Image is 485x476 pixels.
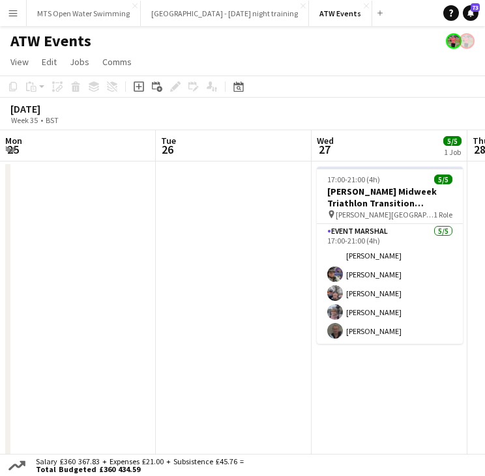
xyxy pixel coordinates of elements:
[443,136,462,146] span: 5/5
[141,1,309,26] button: [GEOGRAPHIC_DATA] - [DATE] night training
[459,33,475,49] app-user-avatar: ATW Racemakers
[102,56,132,68] span: Comms
[336,210,434,219] span: [PERSON_NAME][GEOGRAPHIC_DATA]
[161,135,176,147] span: Tue
[10,31,91,51] h1: ATW Events
[27,1,141,26] button: MTS Open Water Swimming
[317,186,463,209] h3: [PERSON_NAME] Midweek Triathlon Transition Marshal, paid at £11.44 per for over 21's
[159,142,176,157] span: 26
[37,53,62,70] a: Edit
[471,3,480,12] span: 73
[317,224,463,344] app-card-role: Event Marshal5/517:00-21:00 (4h)[PERSON_NAME][PERSON_NAME][PERSON_NAME][PERSON_NAME][PERSON_NAME]
[8,115,40,125] span: Week 35
[3,142,22,157] span: 25
[309,1,372,26] button: ATW Events
[70,56,89,68] span: Jobs
[5,135,22,147] span: Mon
[42,56,57,68] span: Edit
[317,167,463,344] app-job-card: 17:00-21:00 (4h)5/5[PERSON_NAME] Midweek Triathlon Transition Marshal, paid at £11.44 per for ove...
[317,135,334,147] span: Wed
[446,33,462,49] app-user-avatar: ATW Racemakers
[463,5,478,21] a: 73
[28,458,246,473] div: Salary £360 367.83 + Expenses £21.00 + Subsistence £45.76 =
[65,53,95,70] a: Jobs
[434,210,452,219] span: 1 Role
[46,115,59,125] div: BST
[10,102,89,115] div: [DATE]
[434,175,452,184] span: 5/5
[315,142,334,157] span: 27
[10,56,29,68] span: View
[97,53,137,70] a: Comms
[327,175,380,184] span: 17:00-21:00 (4h)
[444,147,461,157] div: 1 Job
[5,53,34,70] a: View
[36,466,244,473] span: Total Budgeted £360 434.59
